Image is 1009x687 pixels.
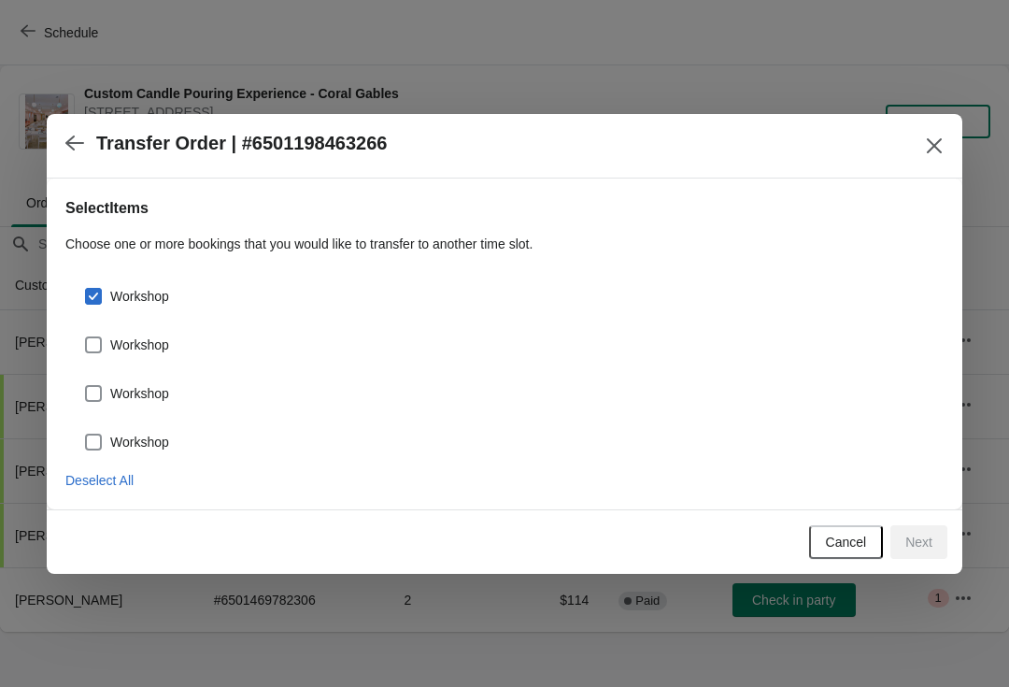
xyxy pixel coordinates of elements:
[917,129,951,163] button: Close
[110,336,169,354] span: Workshop
[110,384,169,403] span: Workshop
[65,235,944,253] p: Choose one or more bookings that you would like to transfer to another time slot.
[809,525,884,559] button: Cancel
[826,535,867,550] span: Cancel
[96,133,387,154] h2: Transfer Order | #6501198463266
[110,287,169,306] span: Workshop
[65,197,944,220] h2: Select Items
[110,433,169,451] span: Workshop
[58,464,141,497] button: Deselect All
[65,473,134,488] span: Deselect All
